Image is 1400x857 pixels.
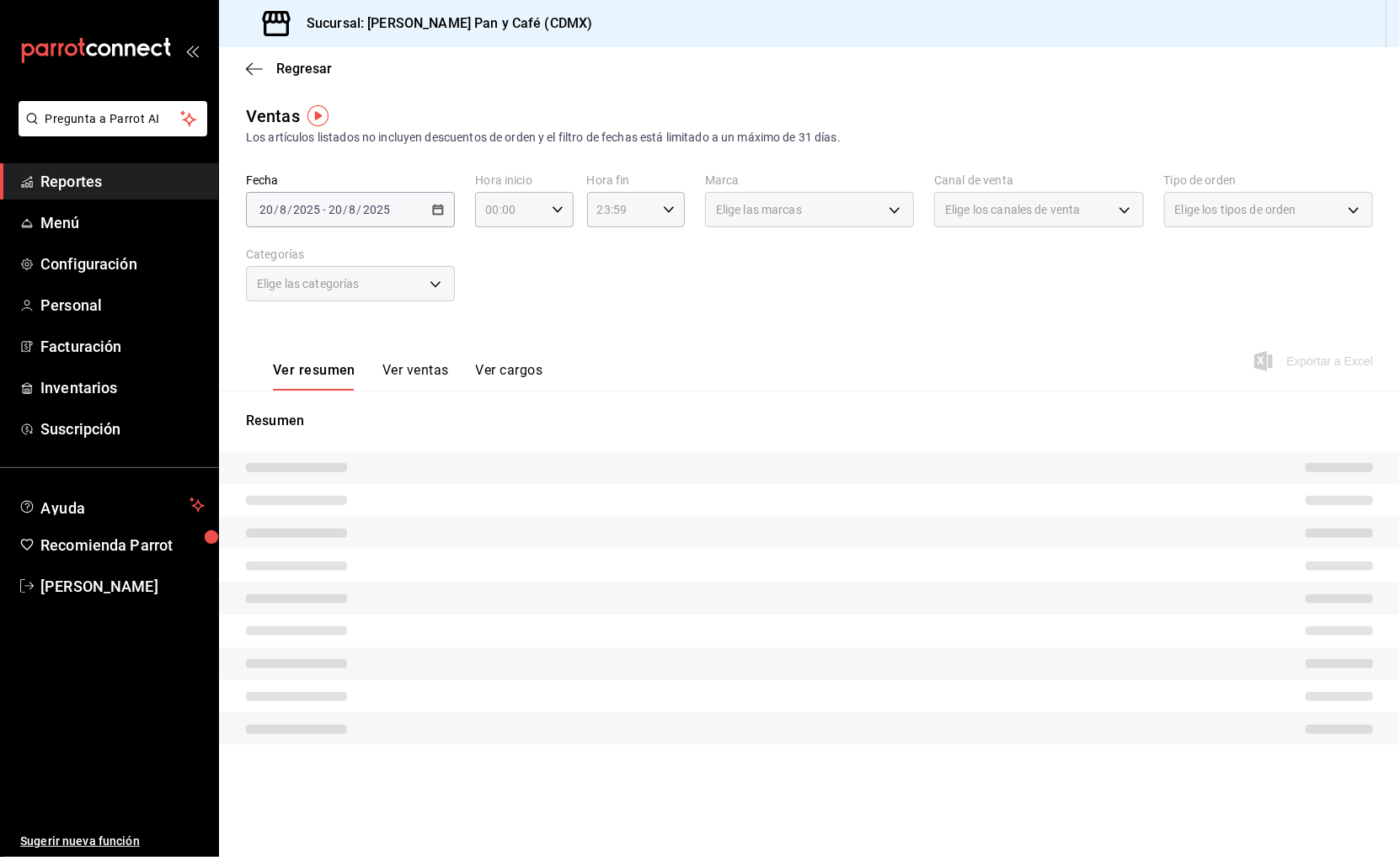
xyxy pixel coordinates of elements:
[307,105,329,126] img: Tooltip marker
[40,253,205,275] span: Configuración
[246,104,300,129] div: Ventas
[475,175,573,187] label: Hora inicio
[40,534,205,556] span: Recomienda Parrot
[382,362,449,391] button: Ver ventas
[587,175,685,187] label: Hora fin
[357,203,362,216] span: /
[287,203,292,216] span: /
[246,175,455,187] label: Fecha
[40,335,205,358] span: Facturación
[246,411,1373,431] p: Resumen
[20,833,205,850] span: Sugerir nueva función
[705,175,914,187] label: Marca
[259,203,274,216] input: --
[349,203,357,216] input: --
[273,362,542,391] div: navigation tabs
[40,170,205,193] span: Reportes
[276,61,332,77] span: Regresar
[257,275,360,292] span: Elige las categorías
[273,362,355,391] button: Ver resumen
[343,203,348,216] span: /
[12,122,207,140] a: Pregunta a Parrot AI
[279,203,287,216] input: --
[246,61,332,77] button: Regresar
[1175,201,1296,218] span: Elige los tipos de orden
[362,203,391,216] input: ----
[19,101,207,136] button: Pregunta a Parrot AI
[40,376,205,399] span: Inventarios
[40,495,183,515] span: Ayuda
[328,203,343,216] input: --
[934,175,1143,187] label: Canal de venta
[185,44,199,57] button: open_drawer_menu
[45,110,181,128] span: Pregunta a Parrot AI
[246,249,455,261] label: Categorías
[246,129,1373,146] div: Los artículos listados no incluyen descuentos de orden y el filtro de fechas está limitado a un m...
[323,203,326,216] span: -
[945,201,1080,218] span: Elige los canales de venta
[40,418,205,440] span: Suscripción
[1164,175,1373,187] label: Tipo de orden
[716,201,802,218] span: Elige las marcas
[40,575,205,598] span: [PERSON_NAME]
[40,294,205,317] span: Personal
[476,362,543,391] button: Ver cargos
[274,203,279,216] span: /
[40,211,205,234] span: Menú
[293,13,592,34] h3: Sucursal: [PERSON_NAME] Pan y Café (CDMX)
[292,203,321,216] input: ----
